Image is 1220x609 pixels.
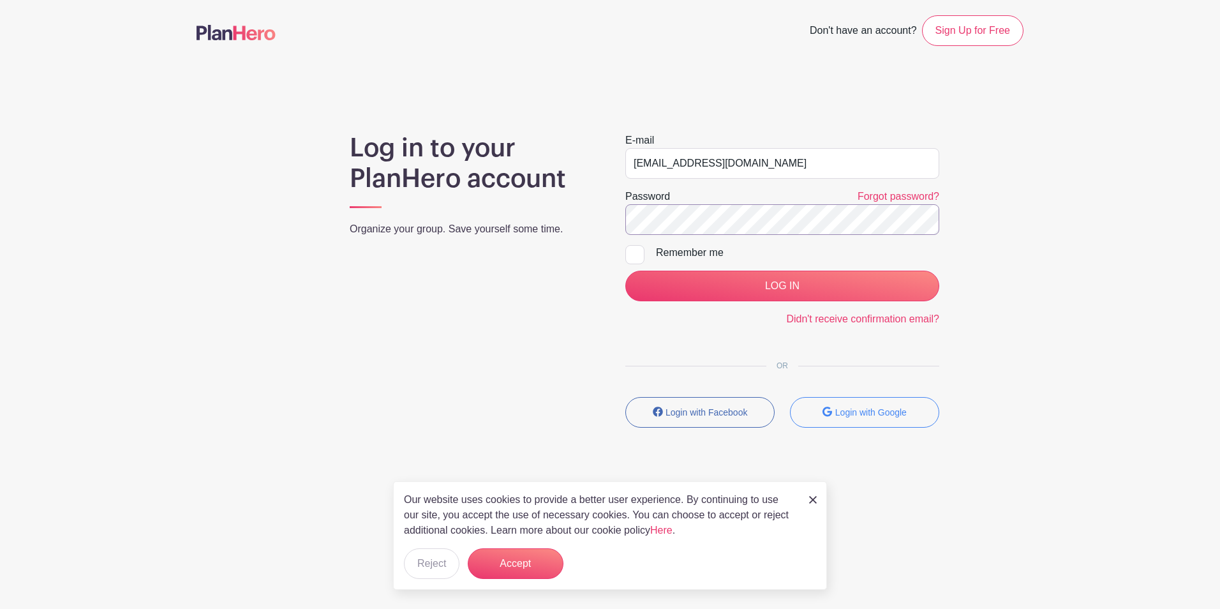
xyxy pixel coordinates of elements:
[404,492,796,538] p: Our website uses cookies to provide a better user experience. By continuing to use our site, you ...
[922,15,1023,46] a: Sign Up for Free
[625,148,939,179] input: e.g. julie@eventco.com
[625,397,775,428] button: Login with Facebook
[835,407,907,417] small: Login with Google
[650,525,673,536] a: Here
[625,133,654,148] label: E-mail
[786,313,939,324] a: Didn't receive confirmation email?
[404,548,459,579] button: Reject
[790,397,939,428] button: Login with Google
[766,361,798,370] span: OR
[197,25,276,40] img: logo-507f7623f17ff9eddc593b1ce0a138ce2505c220e1c5a4e2b4648c50719b7d32.svg
[809,496,817,504] img: close_button-5f87c8562297e5c2d7936805f587ecaba9071eb48480494691a3f1689db116b3.svg
[625,271,939,301] input: LOG IN
[666,407,747,417] small: Login with Facebook
[656,245,939,260] div: Remember me
[350,133,595,194] h1: Log in to your PlanHero account
[810,18,917,46] span: Don't have an account?
[625,189,670,204] label: Password
[350,222,595,237] p: Organize your group. Save yourself some time.
[858,191,939,202] a: Forgot password?
[468,548,563,579] button: Accept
